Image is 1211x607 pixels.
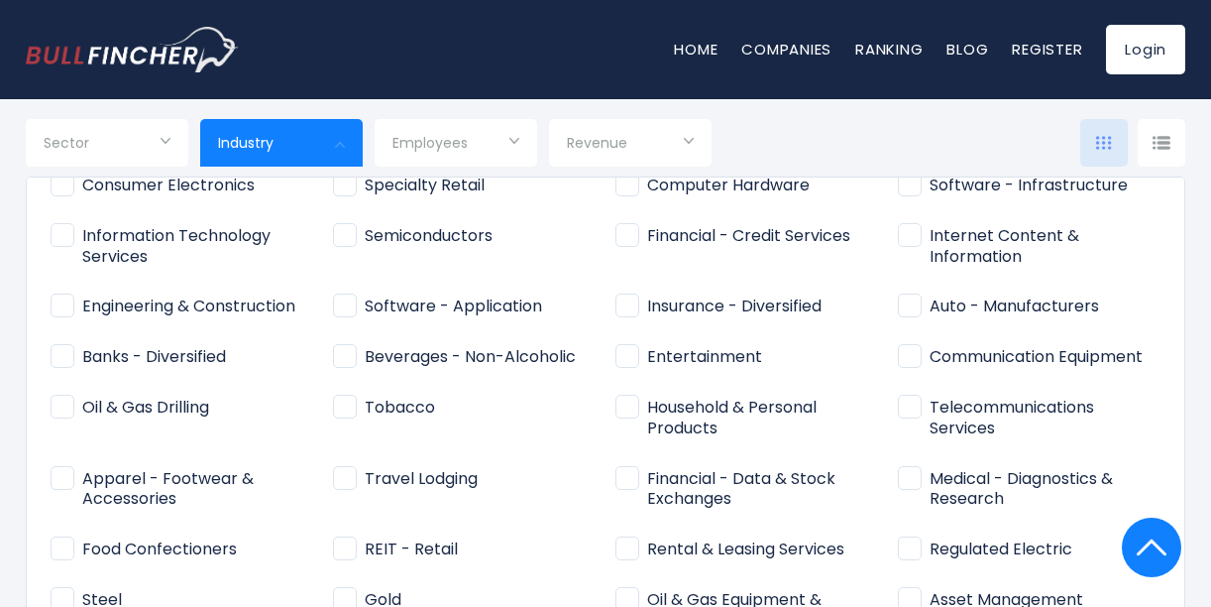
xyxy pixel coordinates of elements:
[898,226,1160,268] span: Internet Content & Information
[946,39,988,60] a: Blog
[51,176,255,196] span: Consumer Electronics
[26,27,239,72] img: bullfincher logo
[333,226,493,247] span: Semiconductors
[1012,39,1082,60] a: Register
[26,27,239,72] a: Go to homepage
[333,176,485,196] span: Specialty Retail
[333,540,458,560] span: REIT - Retail
[51,469,313,511] span: Apparel - Footwear & Accessories
[333,347,576,368] span: Beverages - Non-Alcoholic
[898,469,1160,511] span: Medical - Diagnostics & Research
[615,297,822,317] span: Insurance - Diversified
[855,39,923,60] a: Ranking
[333,398,435,419] span: Tobacco
[898,540,1072,560] span: Regulated Electric
[898,176,1128,196] span: Software - Infrastructure
[674,39,717,60] a: Home
[51,540,237,560] span: Food Confectioners
[333,469,478,490] span: Travel Lodging
[392,134,468,152] span: Employees
[898,347,1143,368] span: Communication Equipment
[333,297,542,317] span: Software - Application
[615,398,878,439] span: Household & Personal Products
[741,39,831,60] a: Companies
[615,347,762,368] span: Entertainment
[51,347,226,368] span: Banks - Diversified
[51,297,295,317] span: Engineering & Construction
[615,469,878,511] span: Financial - Data & Stock Exchanges
[898,297,1099,317] span: Auto - Manufacturers
[218,134,274,152] span: Industry
[615,540,844,560] span: Rental & Leasing Services
[615,176,810,196] span: Computer Hardware
[51,226,313,268] span: Information Technology Services
[898,398,1160,439] span: Telecommunications Services
[615,226,850,247] span: Financial - Credit Services
[1106,25,1185,74] a: Login
[567,134,627,152] span: Revenue
[51,398,209,419] span: Oil & Gas Drilling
